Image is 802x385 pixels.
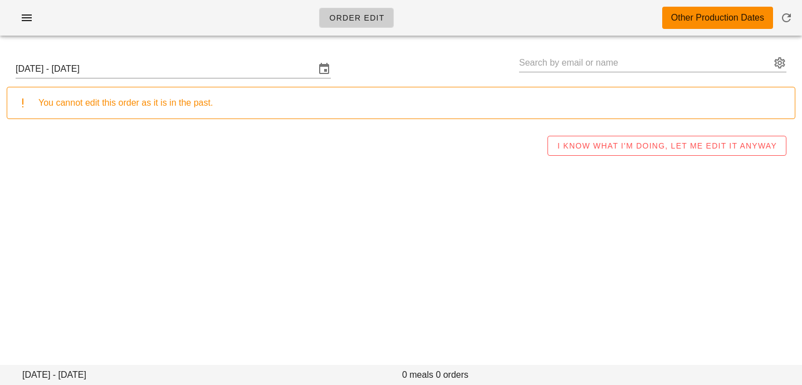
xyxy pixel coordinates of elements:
[319,8,394,28] a: Order Edit
[671,11,764,24] div: Other Production Dates
[773,56,786,70] button: appended action
[519,54,771,72] input: Search by email or name
[557,141,777,150] span: I KNOW WHAT I'M DOING, LET ME EDIT IT ANYWAY
[329,13,384,22] span: Order Edit
[547,136,786,156] button: I KNOW WHAT I'M DOING, LET ME EDIT IT ANYWAY
[38,98,213,107] span: You cannot edit this order as it is in the past.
